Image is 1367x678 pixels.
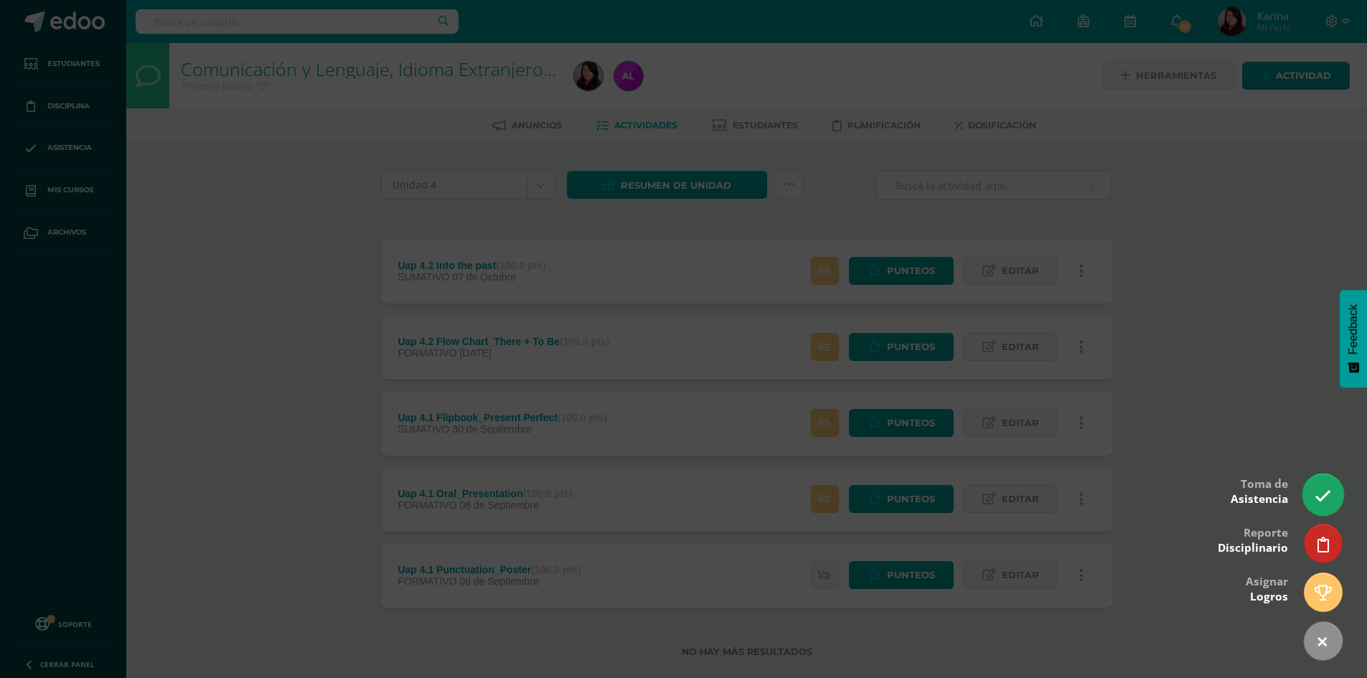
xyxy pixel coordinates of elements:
button: Feedback - Mostrar encuesta [1340,290,1367,387]
span: Disciplinario [1218,540,1288,555]
span: Feedback [1347,304,1360,354]
div: Asignar [1246,565,1288,611]
div: Reporte [1218,516,1288,562]
span: Logros [1250,589,1288,604]
div: Toma de [1231,467,1288,514]
span: Asistencia [1231,491,1288,507]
